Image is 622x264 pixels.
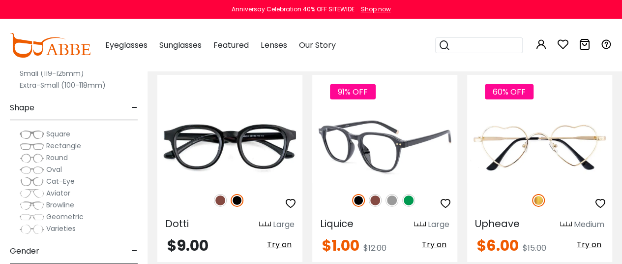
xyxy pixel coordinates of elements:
span: - [131,239,138,263]
span: Try on [577,239,601,250]
span: Sunglasses [159,39,202,51]
img: Gray [385,194,398,207]
img: Black Dotti - Acetate ,Universal Bridge Fit [157,110,302,183]
span: $6.00 [477,235,519,256]
span: - [131,96,138,120]
img: Black [352,194,365,207]
img: Gold [532,194,545,207]
span: $12.00 [363,242,386,254]
div: Anniversay Celebration 40% OFF SITEWIDE [232,5,355,14]
img: size ruler [259,221,271,229]
img: Cat-Eye.png [20,177,44,187]
span: Liquice [320,217,354,231]
span: Oval [46,165,62,174]
img: Rectangle.png [20,141,44,151]
span: Eyeglasses [105,39,148,51]
span: Our Story [298,39,335,51]
span: Rectangle [46,141,81,151]
span: $1.00 [322,235,359,256]
span: Browline [46,200,74,210]
span: Varieties [46,224,76,233]
span: Square [46,129,70,139]
span: Shape [10,96,34,120]
span: $9.00 [167,235,208,256]
span: Dotti [165,217,189,231]
div: Large [428,219,449,231]
img: Geometric.png [20,212,44,222]
span: Upheave [475,217,520,231]
label: Small (119-125mm) [20,67,84,79]
span: Featured [213,39,249,51]
button: Try on [264,238,295,251]
img: Black Liquice - Plastic ,Universal Bridge Fit [312,110,457,183]
span: Lenses [261,39,287,51]
span: Cat-Eye [46,176,75,186]
div: Large [273,219,295,231]
span: $15.00 [523,242,546,254]
img: Aviator.png [20,189,44,198]
a: Shop now [356,5,391,13]
span: 60% OFF [485,84,533,99]
img: Brown [369,194,382,207]
span: Try on [267,239,292,250]
img: Browline.png [20,200,44,210]
img: Varieties.png [20,224,44,234]
span: Try on [422,239,446,250]
img: Brown [214,194,227,207]
span: Round [46,153,68,163]
button: Try on [419,238,449,251]
span: Aviator [46,188,70,198]
img: Gold Upheave - Metal ,Adjust Nose Pads [467,110,612,183]
span: Gender [10,239,39,263]
img: size ruler [414,221,426,229]
span: 91% OFF [330,84,376,99]
img: Oval.png [20,165,44,175]
span: Geometric [46,212,84,222]
img: size ruler [560,221,572,229]
img: abbeglasses.com [10,33,90,58]
img: Round.png [20,153,44,163]
button: Try on [574,238,604,251]
label: Extra-Small (100-118mm) [20,79,106,91]
div: Medium [574,219,604,231]
img: Black [231,194,243,207]
img: Square.png [20,130,44,139]
div: Shop now [361,5,391,14]
img: Green [402,194,415,207]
